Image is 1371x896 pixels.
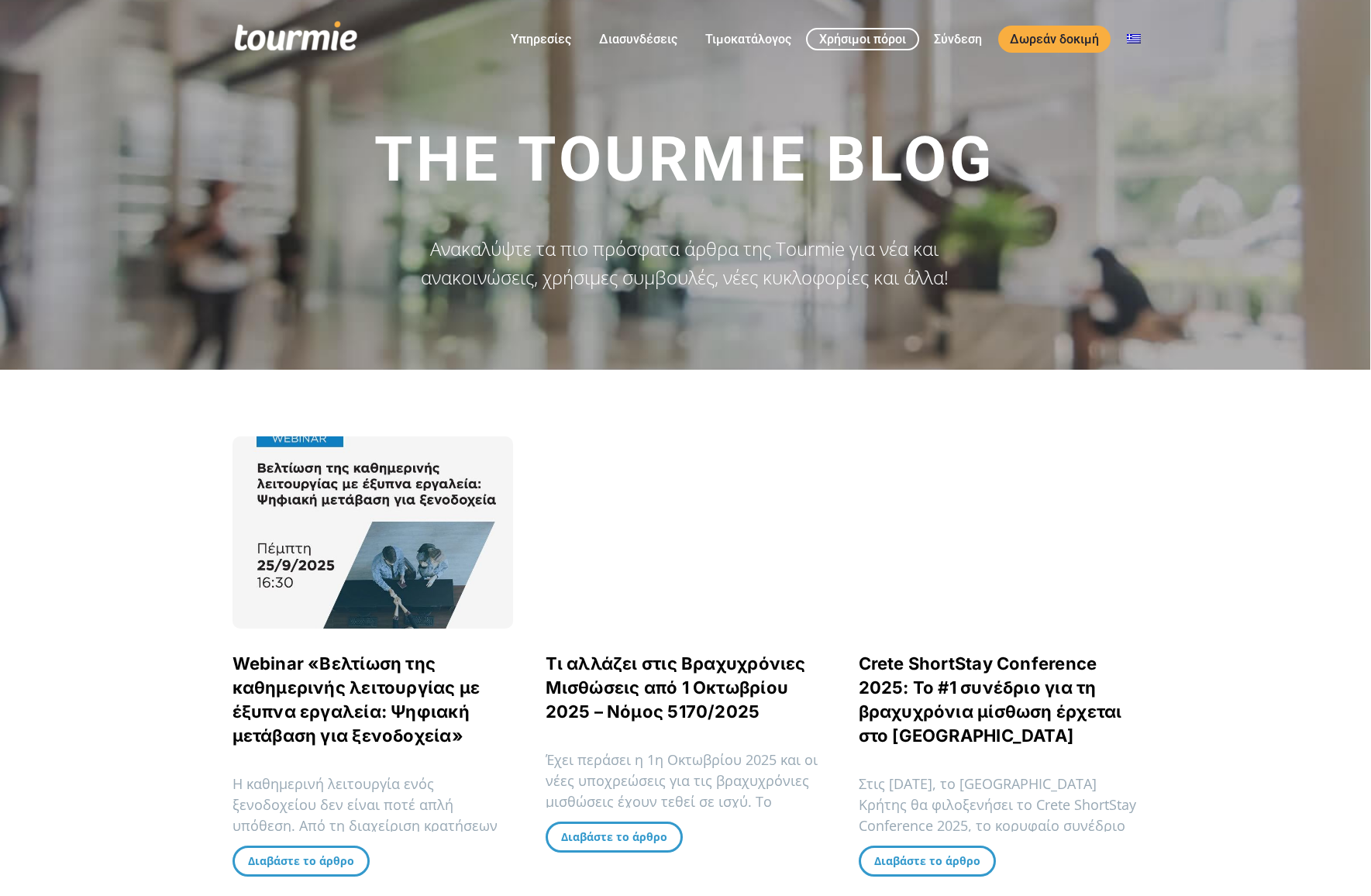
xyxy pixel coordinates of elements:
[546,653,806,722] a: Τι αλλάζει στις Βραχυχρόνιες Μισθώσεις από 1 Οκτωβρίου 2025 – Νόμος 5170/2025
[694,29,803,49] a: Τιμοκατάλογος
[922,29,994,49] a: Σύνδεση
[561,829,667,844] span: Διαβάστε το άρθρο
[499,29,583,49] a: Υπηρεσίες
[546,750,826,833] p: Έχει περάσει η 1η Οκτωβρίου 2025 και οι νέες υποχρεώσεις για τις βραχυχρόνιες μισθώσεις έχουν τεθ...
[233,846,370,877] a: Διαβάστε το άρθρο
[248,853,354,868] span: Διαβάστε το άρθρο
[859,846,996,877] a: Διαβάστε το άρθρο
[374,123,995,196] span: The Tourmie Blog
[233,774,513,857] p: Η καθημερινή λειτουργία ενός ξενοδοχείου δεν είναι ποτέ απλή υπόθεση. Από τη διαχείριση κρατήσεων...
[874,853,980,868] span: Διαβάστε το άρθρο
[546,822,683,853] a: Διαβάστε το άρθρο
[587,29,689,49] a: Διασυνδέσεις
[859,774,1139,857] p: Στις [DATE], το [GEOGRAPHIC_DATA] Κρήτης θα φιλοξενήσει το Crete ShortStay Conference 2025, το κο...
[806,28,919,50] a: Χρήσιμοι πόροι
[421,236,949,290] span: Ανακαλύψτε τα πιο πρόσφατα άρθρα της Tourmie για νέα και ανακοινώσεις, χρήσιμες συμβουλές, νέες κ...
[233,653,481,746] a: Webinar «Βελτίωση της καθημερινής λειτουργίας με έξυπνα εργαλεία: Ψηφιακή μετάβαση για ξενοδοχεία»
[859,653,1122,746] a: Crete ShortStay Conference 2025: Το #1 συνέδριο για τη βραχυχρόνια μίσθωση έρχεται στο [GEOGRAPHI...
[998,26,1111,53] a: Δωρεάν δοκιμή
